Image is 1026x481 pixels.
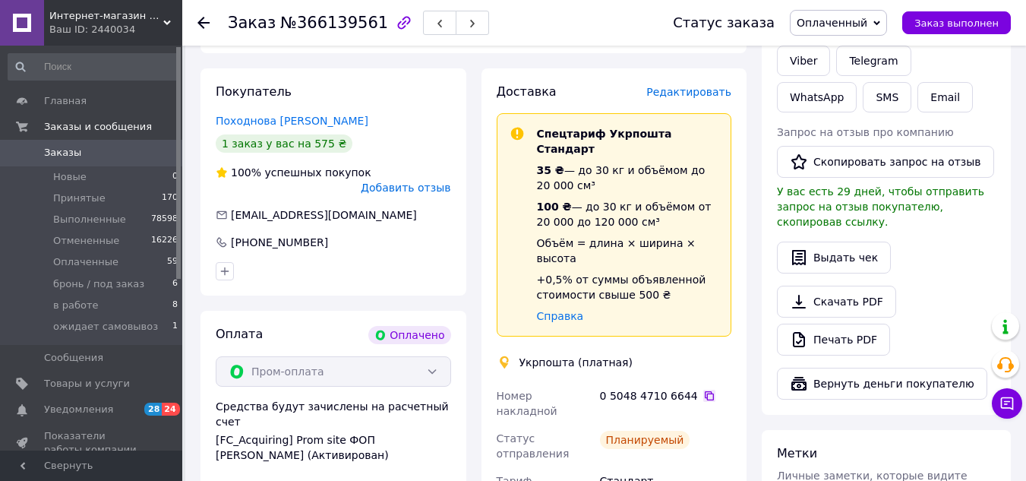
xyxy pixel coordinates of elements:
[44,377,130,391] span: Товары и услуги
[162,403,179,416] span: 24
[646,86,731,98] span: Редактировать
[537,236,719,266] div: Объём = длина × ширина × высота
[777,46,830,76] a: Viber
[917,82,973,112] button: Email
[144,403,162,416] span: 28
[914,17,999,29] span: Заказ выполнен
[53,234,119,248] span: Отмененные
[49,23,182,36] div: Ваш ID: 2440034
[537,199,719,229] div: — до 30 кг и объёмом от 20 000 до 120 000 см³
[44,94,87,108] span: Главная
[8,53,179,81] input: Поиск
[797,17,867,29] span: Оплаченный
[216,165,371,180] div: успешных покупок
[53,191,106,205] span: Принятые
[172,320,178,334] span: 1
[53,277,144,291] span: бронь / под заказ
[516,355,637,370] div: Укрпошта (платная)
[537,163,719,193] div: — до 30 кг и объёмом до 20 000 см³
[228,14,276,32] span: Заказ
[361,182,450,194] span: Добавить отзыв
[777,146,994,178] button: Скопировать запрос на отзыв
[673,15,775,30] div: Статус заказа
[151,213,178,226] span: 78598
[49,9,163,23] span: Интернет-магазин HealthSport
[537,272,719,302] div: +0,5% от суммы объявленной стоимости свыше 500 ₴
[863,82,911,112] button: SMS
[537,310,584,322] a: Справка
[836,46,911,76] a: Telegram
[162,191,178,205] span: 170
[216,134,352,153] div: 1 заказ у вас на 575 ₴
[44,146,81,160] span: Заказы
[172,277,178,291] span: 6
[216,115,368,127] a: Походнова [PERSON_NAME]
[53,299,99,312] span: в работе
[231,166,261,179] span: 100%
[280,14,388,32] span: №366139561
[497,432,570,460] span: Статус отправления
[992,388,1022,419] button: Чат с покупателем
[777,324,890,356] a: Печать PDF
[537,128,672,155] span: Спецтариф Укрпошта Стандарт
[497,84,557,99] span: Доставка
[53,320,158,334] span: ожидает самовывоз
[600,388,731,403] div: 0 5048 4710 6644
[777,82,857,112] a: WhatsApp
[229,235,330,250] div: [PHONE_NUMBER]
[44,120,152,134] span: Заказы и сообщения
[216,327,263,341] span: Оплата
[537,164,564,176] span: 35 ₴
[902,11,1011,34] button: Заказ выполнен
[151,234,178,248] span: 16226
[53,255,118,269] span: Оплаченные
[777,242,891,274] button: Выдать чек
[777,446,817,460] span: Метки
[777,126,954,138] span: Запрос на отзыв про компанию
[216,84,292,99] span: Покупатель
[167,255,178,269] span: 59
[231,209,417,221] span: [EMAIL_ADDRESS][DOMAIN_NAME]
[777,286,896,318] a: Скачать PDF
[216,399,451,463] div: Средства будут зачислены на расчетный счет
[777,368,987,400] button: Вернуть деньги покупателю
[197,15,210,30] div: Вернуться назад
[600,431,690,449] div: Планируемый
[777,185,984,228] span: У вас есть 29 дней, чтобы отправить запрос на отзыв покупателю, скопировав ссылку.
[53,213,126,226] span: Выполненные
[497,390,557,417] span: Номер накладной
[172,299,178,312] span: 8
[44,351,103,365] span: Сообщения
[172,170,178,184] span: 0
[368,326,450,344] div: Оплачено
[44,403,113,416] span: Уведомления
[44,429,140,457] span: Показатели работы компании
[537,201,572,213] span: 100 ₴
[216,432,451,463] div: [FC_Acquiring] Prom site ФОП [PERSON_NAME] (Активирован)
[53,170,87,184] span: Новые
